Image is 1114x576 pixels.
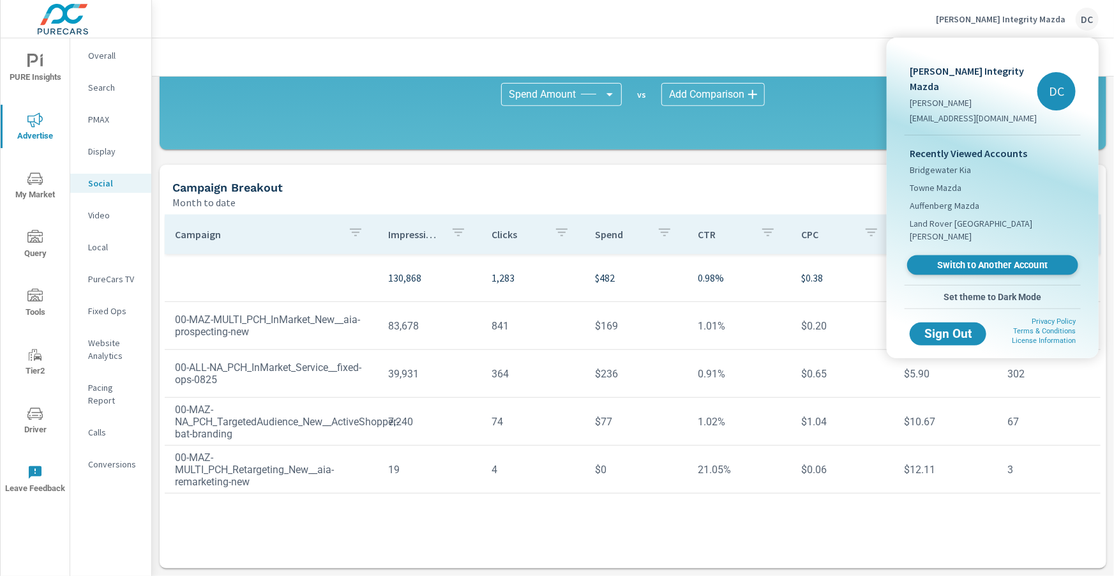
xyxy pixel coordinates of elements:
p: Recently Viewed Accounts [910,146,1076,161]
a: Switch to Another Account [907,255,1078,275]
button: Sign Out [910,322,986,345]
div: DC [1037,72,1076,110]
a: License Information [1012,337,1076,345]
span: Set theme to Dark Mode [910,291,1076,303]
span: Bridgewater Kia [910,163,971,176]
p: [PERSON_NAME] [910,96,1037,109]
span: Switch to Another Account [914,259,1071,271]
button: Set theme to Dark Mode [905,285,1081,308]
p: [EMAIL_ADDRESS][DOMAIN_NAME] [910,112,1037,125]
a: Terms & Conditions [1013,327,1076,335]
span: Towne Mazda [910,181,961,194]
span: Land Rover [GEOGRAPHIC_DATA][PERSON_NAME] [910,217,1076,243]
span: Auffenberg Mazda [910,199,979,212]
p: [PERSON_NAME] Integrity Mazda [910,63,1037,94]
a: Privacy Policy [1032,317,1076,326]
span: Sign Out [920,328,976,340]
